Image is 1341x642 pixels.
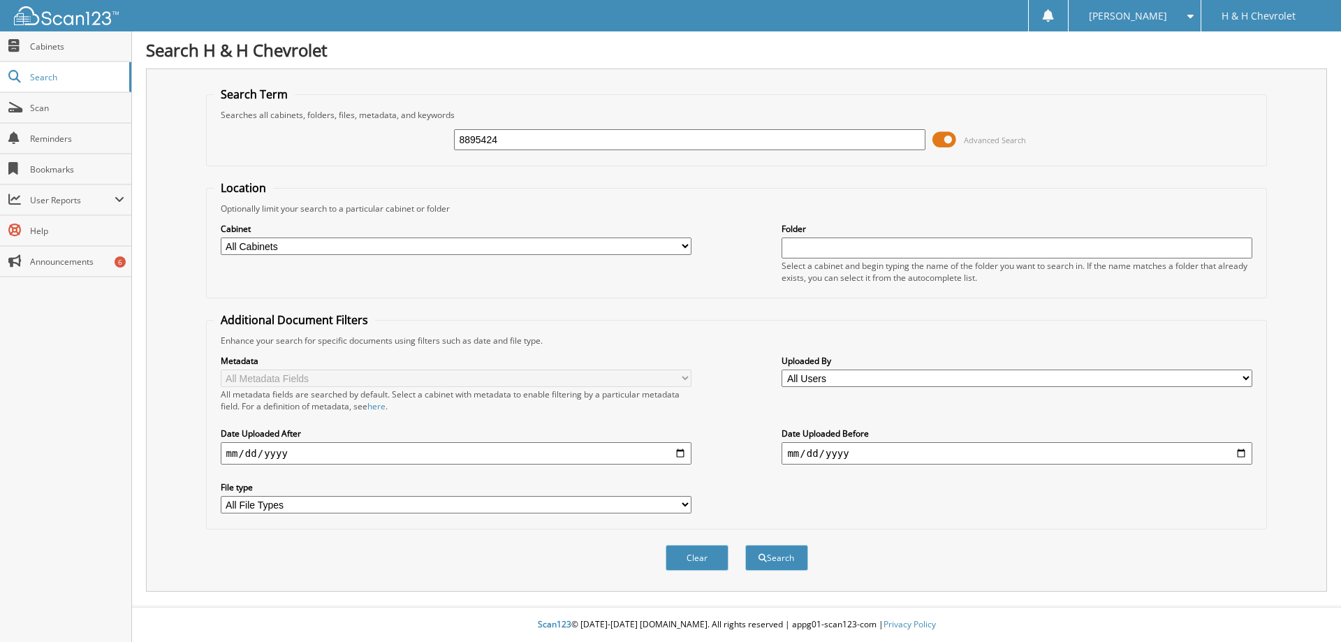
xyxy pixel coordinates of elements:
input: end [782,442,1252,465]
span: [PERSON_NAME] [1089,12,1167,20]
div: Enhance your search for specific documents using filters such as date and file type. [214,335,1260,346]
legend: Additional Document Filters [214,312,375,328]
legend: Location [214,180,273,196]
span: Search [30,71,122,83]
span: Help [30,225,124,237]
span: Reminders [30,133,124,145]
label: Date Uploaded Before [782,428,1252,439]
div: © [DATE]-[DATE] [DOMAIN_NAME]. All rights reserved | appg01-scan123-com | [132,608,1341,642]
span: Advanced Search [964,135,1026,145]
label: Folder [782,223,1252,235]
span: Announcements [30,256,124,268]
div: Optionally limit your search to a particular cabinet or folder [214,203,1260,214]
a: Privacy Policy [884,618,936,630]
h1: Search H & H Chevrolet [146,38,1327,61]
iframe: Chat Widget [1271,575,1341,642]
label: Metadata [221,355,691,367]
span: User Reports [30,194,115,206]
div: Searches all cabinets, folders, files, metadata, and keywords [214,109,1260,121]
div: All metadata fields are searched by default. Select a cabinet with metadata to enable filtering b... [221,388,691,412]
span: H & H Chevrolet [1222,12,1296,20]
label: Cabinet [221,223,691,235]
a: here [367,400,386,412]
div: 6 [115,256,126,268]
span: Scan123 [538,618,571,630]
legend: Search Term [214,87,295,102]
button: Clear [666,545,728,571]
img: scan123-logo-white.svg [14,6,119,25]
label: File type [221,481,691,493]
label: Uploaded By [782,355,1252,367]
button: Search [745,545,808,571]
span: Scan [30,102,124,114]
span: Cabinets [30,41,124,52]
input: start [221,442,691,465]
div: Select a cabinet and begin typing the name of the folder you want to search in. If the name match... [782,260,1252,284]
label: Date Uploaded After [221,428,691,439]
span: Bookmarks [30,163,124,175]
